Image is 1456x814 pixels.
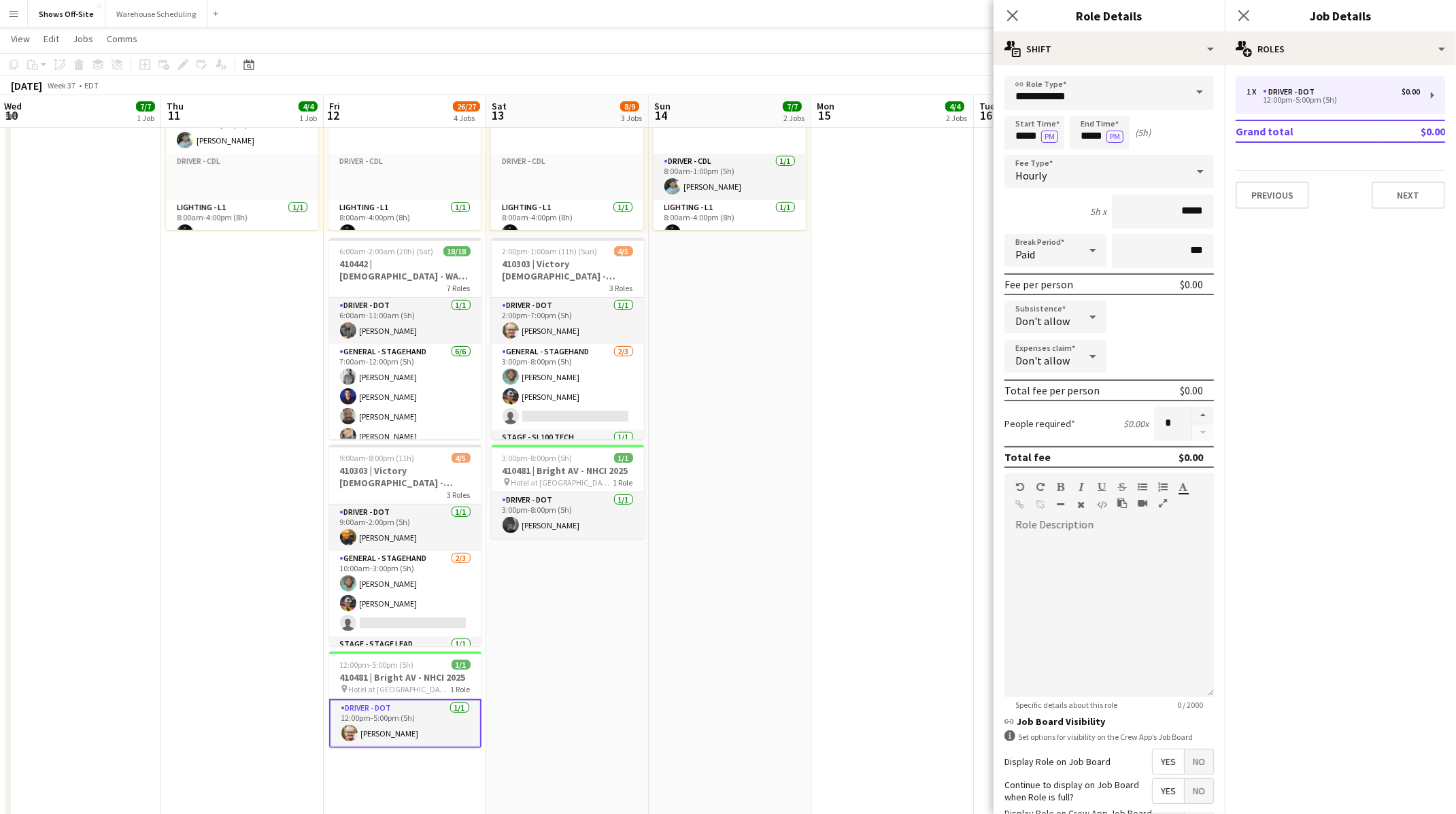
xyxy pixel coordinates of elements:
a: View [5,30,35,48]
app-job-card: 2:00pm-1:00am (11h) (Sun)4/5410303 | Victory [DEMOGRAPHIC_DATA] - Volunteer Appreciation Event3 R... [492,238,644,439]
a: Comms [101,30,143,48]
div: 1 Job [137,113,154,123]
span: 3 Roles [610,283,633,293]
span: Hotel at [GEOGRAPHIC_DATA] [349,684,451,694]
span: 12 [327,107,340,123]
div: $0.00 [1402,87,1420,97]
span: 1 Role [613,477,633,488]
span: 2:00pm-1:00am (11h) (Sun) [503,246,598,256]
div: 1 Job [299,113,317,123]
app-job-card: 12:00pm-5:00pm (5h)1/1410481 | Bright AV - NHCI 2025 Hotel at [GEOGRAPHIC_DATA]1 RoleDriver - DOT... [329,651,481,748]
div: Set options for visibility on the Crew App’s Job Board [1004,730,1214,743]
div: 5h x [1090,205,1106,218]
label: People required [1004,418,1075,430]
div: 2 Jobs [946,113,967,123]
span: 12:00pm-5:00pm (5h) [340,660,414,670]
div: 3 Jobs [621,113,642,123]
div: Roles [1225,33,1456,65]
span: Sun [654,100,671,112]
span: 6:00am-2:00am (20h) (Sat) [340,246,434,256]
button: Previous [1236,182,1309,209]
app-card-role: Driver - DOT1/16:00am-11:00am (5h)[PERSON_NAME] [329,298,481,344]
app-job-card: 8:00am-4:00pm (8h)3/33 RolesAudio - A11/18:00am-4:00pm (8h)[PERSON_NAME]Driver - CDLDriver - CDLL... [491,29,643,230]
button: Underline [1097,481,1106,492]
div: Total fee per person [1004,384,1100,397]
span: 3 Roles [447,490,471,500]
app-card-role: Lighting - L11/18:00am-4:00pm (8h)[PERSON_NAME] [654,200,806,246]
span: 18/18 [443,246,471,256]
span: Fri [329,100,340,112]
h3: Role Details [994,7,1225,24]
span: Paid [1015,248,1035,261]
span: 7/7 [783,101,802,112]
span: Comms [107,33,137,45]
app-card-role-placeholder: Driver - CDL [491,107,643,154]
span: No [1185,749,1213,774]
button: Unordered List [1138,481,1147,492]
app-card-role: Driver - DOT1/13:00pm-8:00pm (5h)[PERSON_NAME] [492,492,644,539]
app-card-role: General - Stagehand2/310:00am-3:00pm (5h)[PERSON_NAME][PERSON_NAME] [329,551,481,637]
span: Don't allow [1015,314,1070,328]
app-card-role: Driver - CDL1/18:00am-1:00pm (5h)[PERSON_NAME] [166,107,318,154]
span: 8/9 [620,101,639,112]
span: 4/4 [945,101,964,112]
label: Display Role on Job Board [1004,756,1111,768]
app-card-role: Lighting - L11/18:00am-4:00pm (8h)[PERSON_NAME] [328,200,481,246]
span: Mon [817,100,834,112]
span: Thu [167,100,184,112]
span: Jobs [73,33,93,45]
td: $0.00 [1381,120,1445,142]
button: Insert video [1138,498,1147,509]
app-card-role: Driver - DOT1/12:00pm-7:00pm (5h)[PERSON_NAME] [492,298,644,344]
button: PM [1041,131,1058,143]
span: 11 [165,107,184,123]
app-card-role-placeholder: Driver - CDL [328,154,481,200]
span: 1/1 [614,453,633,463]
app-card-role: Stage - Stage Lead1/1 [329,637,481,683]
span: Wed [4,100,22,112]
app-card-role: Driver - CDL1/18:00am-1:00pm (5h)[PERSON_NAME] [654,154,806,200]
span: 4/5 [452,453,471,463]
span: 7/7 [136,101,155,112]
span: View [11,33,30,45]
span: Hotel at [GEOGRAPHIC_DATA] [511,477,613,488]
div: 2 Jobs [783,113,805,123]
span: 13 [490,107,507,123]
button: Horizontal Line [1056,499,1066,510]
span: Hourly [1015,169,1047,182]
app-card-role: Lighting - L11/18:00am-4:00pm (8h)[PERSON_NAME] [166,200,318,246]
span: 14 [652,107,671,123]
button: Bold [1056,481,1066,492]
app-card-role: Driver - DOT1/112:00pm-5:00pm (5h)[PERSON_NAME] [329,699,481,748]
button: Ordered List [1158,481,1168,492]
span: 15 [815,107,834,123]
span: 7 Roles [447,283,471,293]
button: Strikethrough [1117,481,1127,492]
div: 3:00pm-8:00pm (5h)1/1410481 | Bright AV - NHCI 2025 Hotel at [GEOGRAPHIC_DATA]1 RoleDriver - DOT1... [492,445,644,539]
app-card-role-placeholder: Driver - CDL [166,154,318,200]
app-job-card: 9:00am-8:00pm (11h)4/5410303 | Victory [DEMOGRAPHIC_DATA] - Volunteer Appreciation Event3 RolesDr... [329,445,481,646]
div: 8:00am-4:00pm (8h)4/44 RolesAudio - A11/18:00am-4:00pm (8h)[PERSON_NAME]Driver - CDLDriver - CDL1... [654,29,806,230]
div: (5h) [1135,126,1151,139]
div: [DATE] [11,79,42,92]
h3: 410481 | Bright AV - NHCI 2025 [329,671,481,683]
div: EDT [84,80,99,90]
div: $0.00 [1179,450,1203,464]
app-job-card: 8:00am-4:00pm (8h)4/44 RolesAudio - A11/18:00am-4:00pm (8h)[PERSON_NAME]Driver - CDL1/18:00am-1:0... [166,29,318,230]
span: 0 / 2000 [1166,700,1214,710]
button: Warehouse Scheduling [105,1,207,27]
app-card-role: Stage - SL100 Tech1/1 [492,430,644,476]
app-card-role-placeholder: Driver - CDL [654,107,806,154]
div: Fee per person [1004,277,1073,291]
app-job-card: 8:00am-4:00pm (8h)3/33 RolesAudio - A11/18:00am-4:00pm (8h)[PERSON_NAME]Driver - CDLDriver - CDLL... [328,29,481,230]
span: Sat [492,100,507,112]
span: Specific details about this role [1004,700,1128,710]
td: Grand total [1236,120,1381,142]
app-card-role: General - Stagehand6/67:00am-12:00pm (5h)[PERSON_NAME][PERSON_NAME][PERSON_NAME][PERSON_NAME] [329,344,481,489]
span: No [1185,779,1213,803]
